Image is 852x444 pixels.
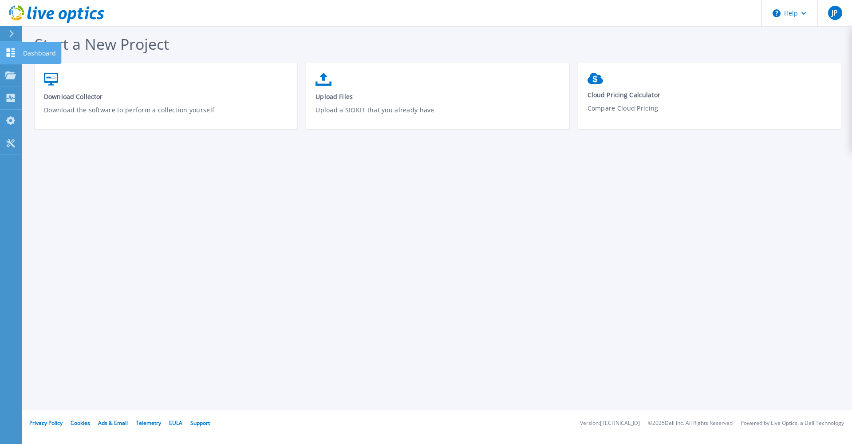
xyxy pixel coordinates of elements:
[316,105,560,126] p: Upload a SIOKIT that you already have
[44,105,288,126] p: Download the software to perform a collection yourself
[71,419,90,427] a: Cookies
[23,42,56,65] p: Dashboard
[588,103,832,124] p: Compare Cloud Pricing
[306,68,569,132] a: Upload FilesUpload a SIOKIT that you already have
[98,419,128,427] a: Ads & Email
[741,420,844,426] li: Powered by Live Optics, a Dell Technology
[44,92,288,101] span: Download Collector
[29,419,63,427] a: Privacy Policy
[648,420,733,426] li: © 2025 Dell Inc. All Rights Reserved
[578,68,841,131] a: Cloud Pricing CalculatorCompare Cloud Pricing
[316,92,560,101] span: Upload Files
[580,420,640,426] li: Version: [TECHNICAL_ID]
[35,68,297,132] a: Download CollectorDownload the software to perform a collection yourself
[190,419,210,427] a: Support
[136,419,161,427] a: Telemetry
[832,9,838,16] span: JP
[169,419,182,427] a: EULA
[588,91,832,99] span: Cloud Pricing Calculator
[35,34,169,54] span: Start a New Project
